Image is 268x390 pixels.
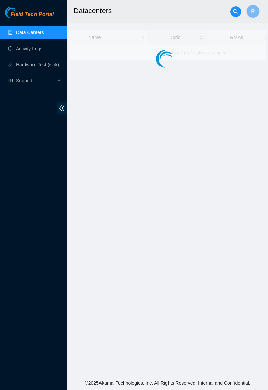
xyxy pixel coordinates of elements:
[5,7,34,18] img: Akamai Technologies
[16,30,44,35] a: Data Centers
[16,74,56,87] span: Support
[16,62,59,67] a: Hardware Test (isok)
[57,102,67,114] span: double-left
[251,7,255,16] span: R
[16,46,43,51] a: Activity Logs
[246,5,260,18] button: R
[231,9,241,14] span: search
[8,78,13,83] span: read
[5,12,54,21] a: Akamai TechnologiesField Tech Portal
[67,376,268,390] footer: © 2025 Akamai Technologies, Inc. All Rights Reserved. Internal and Confidential.
[11,11,54,18] span: Field Tech Portal
[230,6,241,17] button: search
